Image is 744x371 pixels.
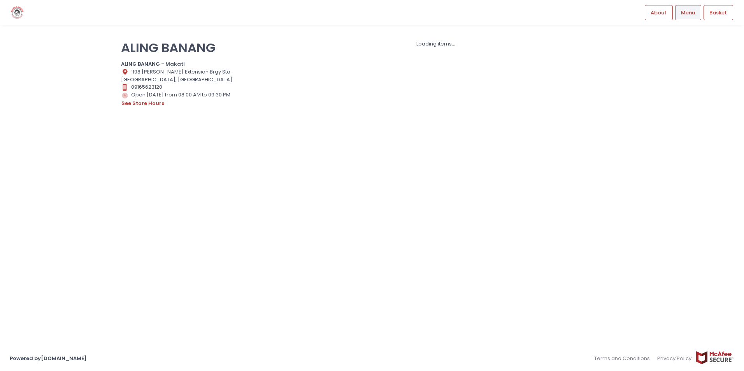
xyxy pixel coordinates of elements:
div: Loading items... [249,40,623,48]
p: ALING BANANG [121,40,239,55]
a: Menu [675,5,701,20]
a: About [645,5,673,20]
div: 09165623120 [121,83,239,91]
a: Terms and Conditions [594,351,654,366]
img: mcafee-secure [695,351,734,364]
span: Basket [709,9,727,17]
a: Privacy Policy [654,351,696,366]
div: Open [DATE] from 08:00 AM to 09:30 PM [121,91,239,107]
button: see store hours [121,99,165,108]
b: ALING BANANG - Makati [121,60,185,68]
a: Powered by[DOMAIN_NAME] [10,355,87,362]
img: logo [10,6,25,19]
span: Menu [681,9,695,17]
span: About [651,9,667,17]
div: 1198 [PERSON_NAME] Extension Brgy Sta. [GEOGRAPHIC_DATA], [GEOGRAPHIC_DATA] [121,68,239,84]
